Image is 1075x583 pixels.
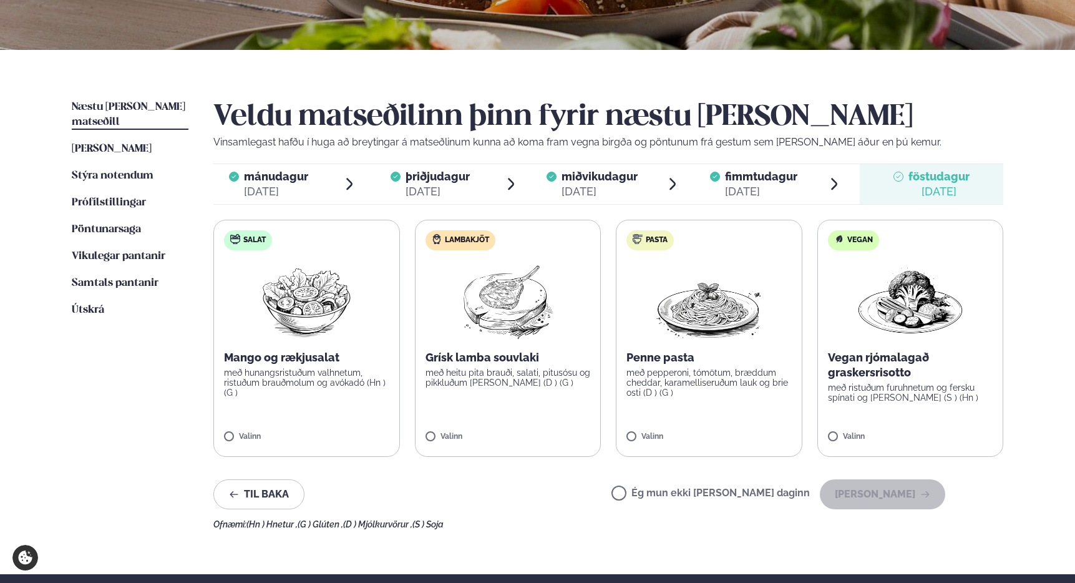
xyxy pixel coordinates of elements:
[633,234,643,244] img: pasta.svg
[406,184,470,199] div: [DATE]
[213,100,1003,135] h2: Veldu matseðilinn þinn fyrir næstu [PERSON_NAME]
[72,276,158,291] a: Samtals pantanir
[224,368,389,398] p: með hunangsristuðum valhnetum, ristuðum brauðmolum og avókadó (Hn ) (G )
[452,260,563,340] img: Lamb-Meat.png
[72,249,165,264] a: Vikulegar pantanir
[298,519,343,529] span: (G ) Glúten ,
[626,368,792,398] p: með pepperoni, tómötum, bræddum cheddar, karamelliseruðum lauk og brie osti (D ) (G )
[445,235,489,245] span: Lambakjöt
[246,519,298,529] span: (Hn ) Hnetur ,
[654,260,764,340] img: Spagetti.png
[251,260,362,340] img: Salad.png
[224,350,389,365] p: Mango og rækjusalat
[412,519,444,529] span: (S ) Soja
[828,350,993,380] p: Vegan rjómalagað graskersrisotto
[244,184,308,199] div: [DATE]
[72,100,188,130] a: Næstu [PERSON_NAME] matseðill
[230,234,240,244] img: salad.svg
[213,479,304,509] button: Til baka
[725,170,797,183] span: fimmtudagur
[72,169,153,184] a: Stýra notendum
[646,235,668,245] span: Pasta
[213,519,1003,529] div: Ofnæmi:
[847,235,873,245] span: Vegan
[343,519,412,529] span: (D ) Mjólkurvörur ,
[72,222,141,237] a: Pöntunarsaga
[72,224,141,235] span: Pöntunarsaga
[908,170,970,183] span: föstudagur
[72,251,165,262] span: Vikulegar pantanir
[72,142,152,157] a: [PERSON_NAME]
[834,234,844,244] img: Vegan.svg
[828,383,993,403] p: með ristuðum furuhnetum og fersku spínati og [PERSON_NAME] (S ) (Hn )
[820,479,945,509] button: [PERSON_NAME]
[426,368,591,388] p: með heitu pita brauði, salati, pitusósu og pikkluðum [PERSON_NAME] (D ) (G )
[213,135,1003,150] p: Vinsamlegast hafðu í huga að breytingar á matseðlinum kunna að koma fram vegna birgða og pöntunum...
[406,170,470,183] span: þriðjudagur
[72,303,104,318] a: Útskrá
[244,170,308,183] span: mánudagur
[12,545,38,571] a: Cookie settings
[626,350,792,365] p: Penne pasta
[908,184,970,199] div: [DATE]
[72,170,153,181] span: Stýra notendum
[725,184,797,199] div: [DATE]
[72,305,104,315] span: Útskrá
[72,278,158,288] span: Samtals pantanir
[72,144,152,154] span: [PERSON_NAME]
[72,102,185,127] span: Næstu [PERSON_NAME] matseðill
[243,235,266,245] span: Salat
[562,184,638,199] div: [DATE]
[855,260,965,340] img: Vegan.png
[432,234,442,244] img: Lamb.svg
[72,195,146,210] a: Prófílstillingar
[426,350,591,365] p: Grísk lamba souvlaki
[72,197,146,208] span: Prófílstillingar
[562,170,638,183] span: miðvikudagur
